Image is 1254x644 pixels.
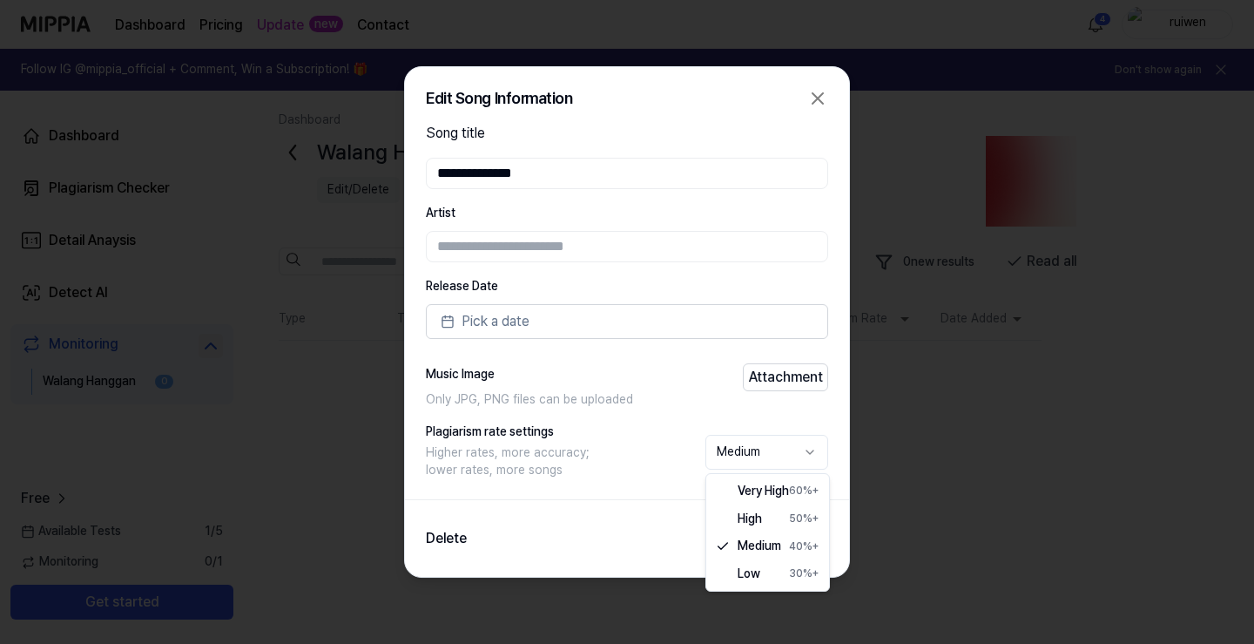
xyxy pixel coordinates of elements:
[789,512,819,526] div: 50%+
[789,539,819,554] div: 40%+
[738,483,789,500] div: Very High
[789,566,819,581] div: 30%+
[738,538,781,555] div: Medium
[738,566,760,583] div: Low
[789,484,819,498] div: 60%+
[738,511,762,528] div: High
